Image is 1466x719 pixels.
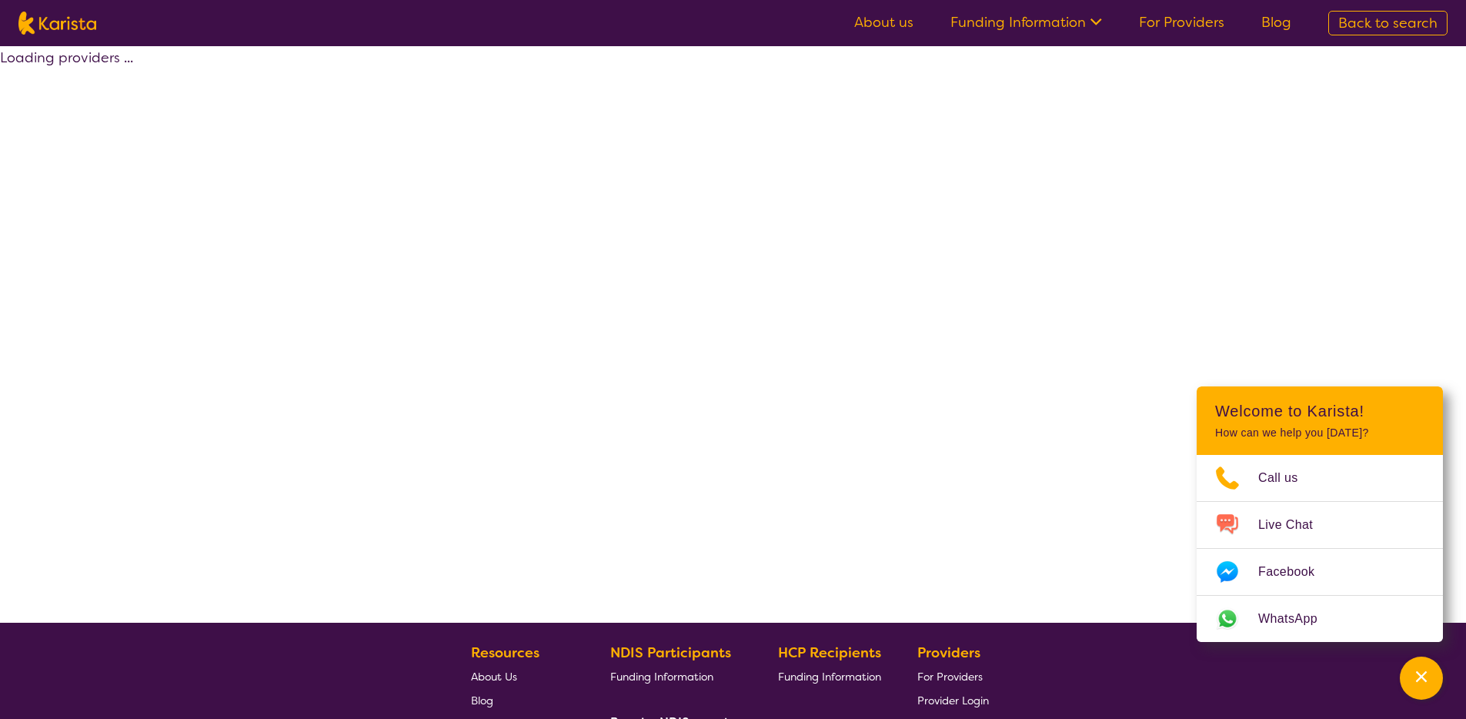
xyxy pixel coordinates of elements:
ul: Choose channel [1197,455,1443,642]
b: NDIS Participants [610,644,731,662]
a: Funding Information [610,664,743,688]
span: Back to search [1338,14,1438,32]
a: Blog [1261,13,1291,32]
span: Live Chat [1258,513,1331,537]
b: Providers [917,644,980,662]
span: Funding Information [610,670,713,684]
span: Facebook [1258,560,1333,584]
a: About us [854,13,913,32]
a: Web link opens in a new tab. [1197,596,1443,642]
button: Channel Menu [1400,657,1443,700]
span: Provider Login [917,694,989,707]
b: Resources [471,644,539,662]
a: For Providers [1139,13,1224,32]
h2: Welcome to Karista! [1215,402,1424,420]
a: Funding Information [778,664,881,688]
span: Funding Information [778,670,881,684]
div: Channel Menu [1197,386,1443,642]
a: Back to search [1328,11,1448,35]
img: Karista logo [18,12,96,35]
a: Blog [471,688,574,712]
a: About Us [471,664,574,688]
span: For Providers [917,670,983,684]
a: Provider Login [917,688,989,712]
a: Funding Information [950,13,1102,32]
span: Call us [1258,467,1317,490]
b: HCP Recipients [778,644,881,662]
span: Blog [471,694,493,707]
p: How can we help you [DATE]? [1215,426,1424,440]
a: For Providers [917,664,989,688]
span: About Us [471,670,517,684]
span: WhatsApp [1258,607,1336,630]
